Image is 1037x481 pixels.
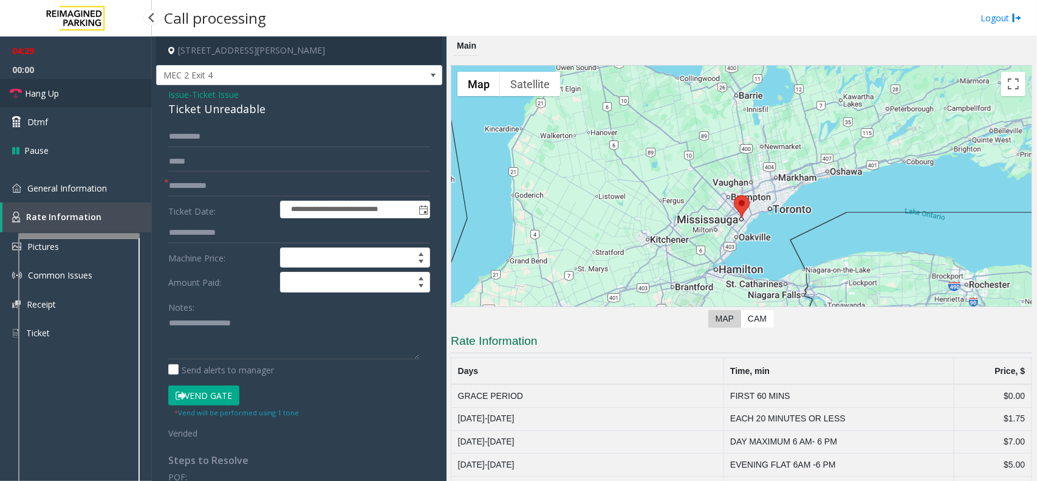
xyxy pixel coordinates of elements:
[412,258,430,268] span: Decrease value
[12,184,21,193] img: 'icon'
[189,89,239,100] span: -
[451,358,724,385] th: Days
[724,407,954,431] td: EACH 20 MINUTES OR LESS
[25,87,59,100] span: Hang Up
[724,384,954,407] td: FIRST 60 MINS
[724,454,954,477] td: EVENING FLAT 6AM -6 PM
[165,272,277,292] label: Amount Paid:
[954,407,1032,431] td: $1.75
[27,116,48,128] span: Dtmf
[451,454,724,477] td: [DATE]-[DATE]
[26,211,101,223] span: Rate Information
[12,243,21,251] img: 'icon'
[157,66,385,85] span: MEC 2 Exit 4
[192,88,239,101] span: Ticket Issue
[412,272,430,282] span: Increase value
[954,384,1032,407] td: $0.00
[954,454,1032,477] td: $5.00
[416,201,430,218] span: Toggle popup
[451,333,1032,353] h3: Rate Information
[2,202,152,232] a: Rate Information
[24,144,49,157] span: Pause
[168,386,239,406] button: Vend Gate
[158,3,272,33] h3: Call processing
[174,408,299,417] small: Vend will be performed using 1 tone
[165,247,277,268] label: Machine Price:
[454,36,479,56] div: Main
[12,271,22,280] img: 'icon'
[27,182,107,194] span: General Information
[451,407,724,431] td: [DATE]-[DATE]
[457,72,500,96] button: Show street map
[708,310,741,328] label: Map
[412,282,430,292] span: Decrease value
[12,328,20,339] img: 'icon'
[451,384,724,407] td: GRACE PERIOD
[12,300,21,308] img: 'icon'
[168,88,189,101] span: Issue
[168,364,274,376] label: Send alerts to manager
[954,431,1032,454] td: $7.00
[741,310,774,328] label: CAM
[954,358,1032,385] th: Price, $
[734,195,750,218] div: 1 Robert Speck Parkway, Mississauga, ON
[451,431,724,454] td: [DATE]-[DATE]
[12,212,20,223] img: 'icon'
[500,72,560,96] button: Show satellite imagery
[1001,72,1025,96] button: Toggle fullscreen view
[168,101,430,117] div: Ticket Unreadable
[724,358,954,385] th: Time, min
[165,201,277,219] label: Ticket Date:
[724,431,954,454] td: DAY MAXIMUM 6 AM- 6 PM
[168,297,194,314] label: Notes:
[412,248,430,258] span: Increase value
[168,455,430,466] h4: Steps to Resolve
[156,36,442,65] h4: [STREET_ADDRESS][PERSON_NAME]
[1012,12,1022,24] img: logout
[981,12,1022,24] a: Logout
[168,427,197,439] span: Vended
